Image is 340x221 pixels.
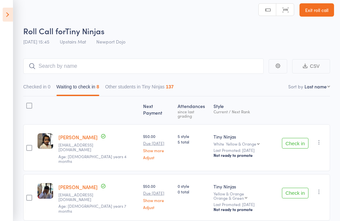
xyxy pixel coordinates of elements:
div: Not ready to promote [213,153,277,158]
img: image1757482860.png [38,133,53,149]
div: Atten­dances [175,99,211,121]
span: 0 total [178,189,208,194]
div: $50.00 [143,133,172,160]
button: Other students in Tiny Ninjas137 [105,81,174,96]
div: Tiny Ninjas [213,183,277,190]
div: since last grading [178,109,208,118]
span: 5 style [178,133,208,139]
div: Orange & Green [213,196,244,200]
small: boukhaitfamily@gmail.com [58,192,102,202]
small: Last Promoted: [DATE] [213,148,277,153]
span: Age: [DEMOGRAPHIC_DATA] years 4 months [58,154,127,164]
a: Show more [143,148,172,153]
a: Show more [143,198,172,202]
button: CSV [292,59,330,73]
div: Last name [304,83,327,90]
span: 0 style [178,183,208,189]
div: Yellow & Orange [213,191,277,200]
a: Exit roll call [299,3,334,17]
button: Checked in0 [23,81,50,96]
div: 137 [166,84,174,89]
div: 0 [48,84,50,89]
div: Current / Next Rank [213,109,277,114]
small: Due [DATE] [143,141,172,146]
img: image1755063716.png [38,183,53,199]
small: dee.banerjee86@gmail.com [58,143,102,152]
a: Adjust [143,205,172,209]
a: Adjust [143,155,172,160]
a: [PERSON_NAME] [58,134,98,141]
span: Upstairs Mat [60,38,86,45]
div: Style [211,99,279,121]
button: Check in [282,138,308,149]
input: Search by name [23,58,264,74]
small: Due [DATE] [143,191,172,195]
a: [PERSON_NAME] [58,183,98,190]
button: Waiting to check in8 [56,81,99,96]
span: Roll Call for [23,25,65,36]
div: Yellow & Orange [226,142,256,146]
div: White [213,142,277,146]
span: Newport Dojo [96,38,126,45]
span: Age: [DEMOGRAPHIC_DATA] years 7 months [58,203,126,213]
div: Tiny Ninjas [213,133,277,140]
div: Not ready to promote [213,207,277,212]
span: [DATE] 15:45 [23,38,49,45]
span: 5 total [178,139,208,145]
div: 8 [97,84,99,89]
label: Sort by [288,83,303,90]
span: Tiny Ninjas [65,25,105,36]
button: Check in [282,188,308,198]
div: Next Payment [140,99,175,121]
div: $50.00 [143,183,172,209]
small: Last Promoted: [DATE] [213,202,277,207]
